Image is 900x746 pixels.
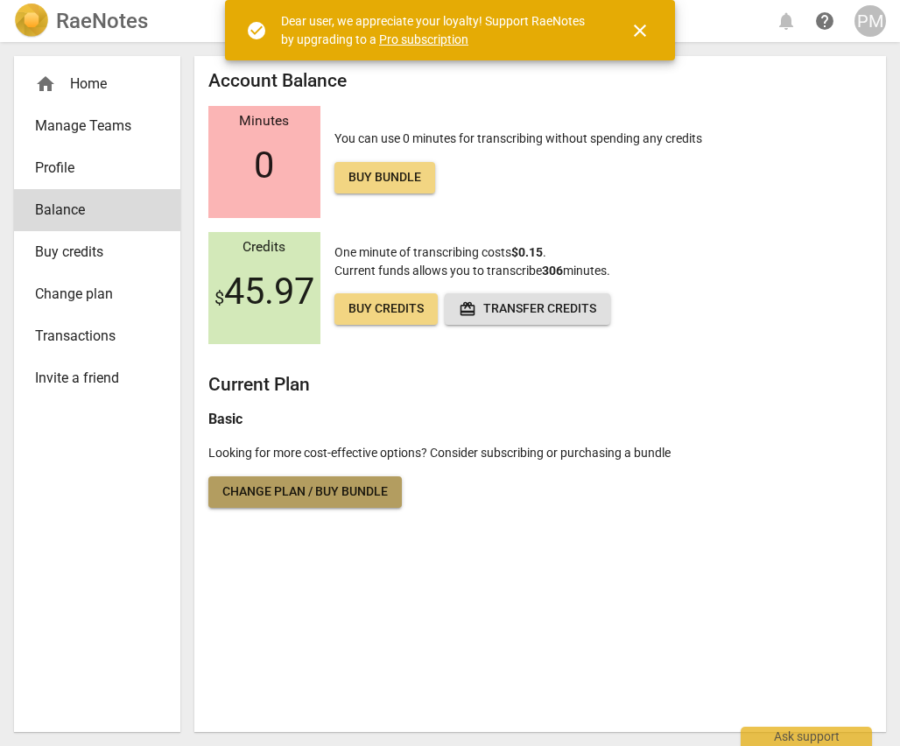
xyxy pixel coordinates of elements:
[814,11,835,32] span: help
[629,20,650,41] span: close
[208,444,872,462] p: Looking for more cost-effective options? Consider subscribing or purchasing a bundle
[281,12,598,48] div: Dear user, we appreciate your loyalty! Support RaeNotes by upgrading to a
[14,357,180,399] a: Invite a friend
[222,483,388,501] span: Change plan / Buy bundle
[208,70,872,92] h2: Account Balance
[459,300,476,318] span: redeem
[208,374,872,396] h2: Current Plan
[35,242,145,263] span: Buy credits
[348,300,424,318] span: Buy credits
[35,200,145,221] span: Balance
[35,284,145,305] span: Change plan
[35,116,145,137] span: Manage Teams
[542,264,563,278] b: 306
[14,63,180,105] div: Home
[334,130,702,194] p: You can use 0 minutes for transcribing without spending any credits
[854,5,886,37] button: PM
[208,240,320,256] div: Credits
[254,144,274,186] span: 0
[14,4,148,39] a: LogoRaeNotes
[619,10,661,52] button: Close
[334,264,610,278] span: Current funds allows you to transcribe minutes.
[35,158,145,179] span: Profile
[56,9,148,33] h2: RaeNotes
[14,315,180,357] a: Transactions
[511,245,543,259] b: $0.15
[741,727,872,746] div: Ask support
[348,169,421,186] span: Buy bundle
[246,20,267,41] span: check_circle
[14,147,180,189] a: Profile
[459,300,596,318] span: Transfer credits
[14,105,180,147] a: Manage Teams
[334,162,435,194] a: Buy bundle
[35,368,145,389] span: Invite a friend
[214,271,314,313] span: 45.97
[14,4,49,39] img: Logo
[14,231,180,273] a: Buy credits
[334,245,546,259] span: One minute of transcribing costs .
[208,476,402,508] a: Change plan / Buy bundle
[14,189,180,231] a: Balance
[35,326,145,347] span: Transactions
[14,273,180,315] a: Change plan
[379,32,468,46] a: Pro subscription
[334,293,438,325] a: Buy credits
[35,74,145,95] div: Home
[208,411,243,427] b: Basic
[35,74,56,95] span: home
[214,287,224,308] span: $
[445,293,610,325] button: Transfer credits
[208,114,320,130] div: Minutes
[809,5,840,37] a: Help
